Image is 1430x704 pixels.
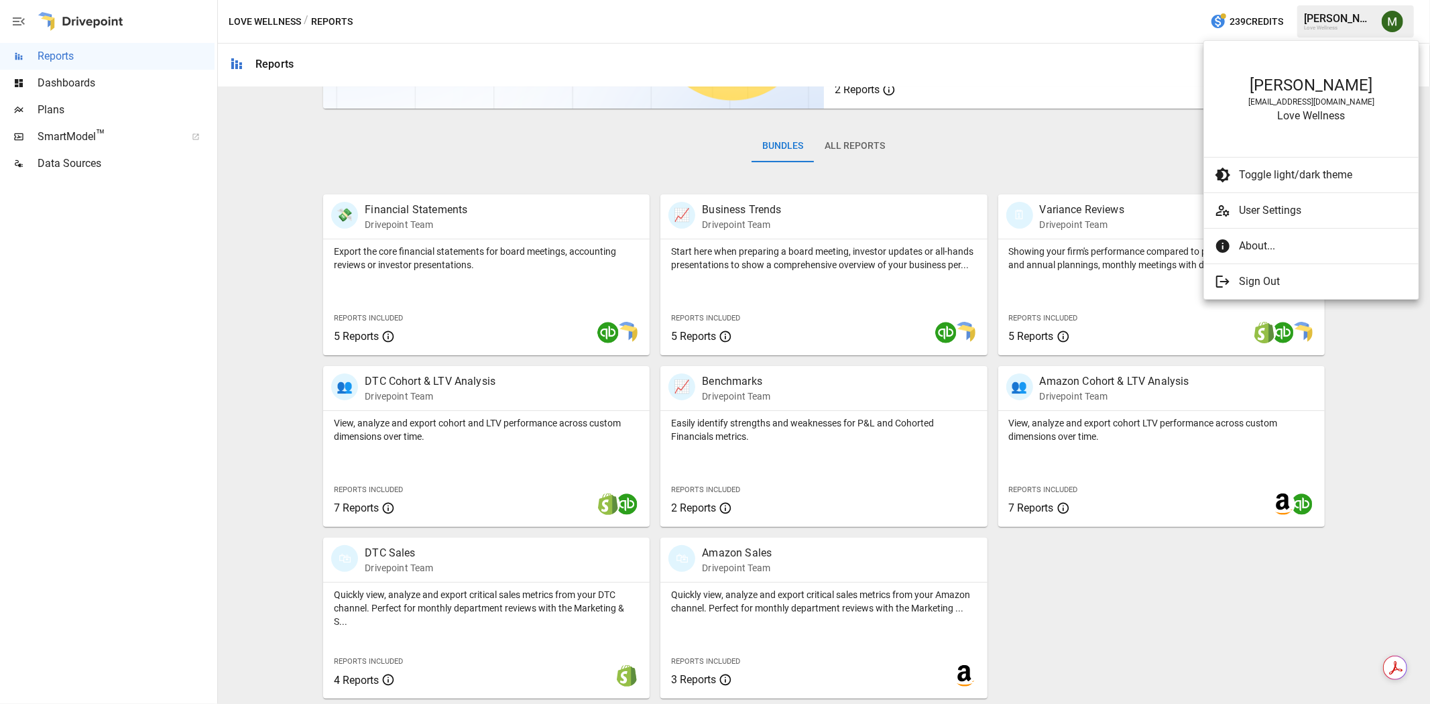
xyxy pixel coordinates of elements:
span: User Settings [1239,202,1408,219]
span: Sign Out [1239,274,1408,290]
div: [PERSON_NAME] [1217,76,1405,95]
div: [EMAIL_ADDRESS][DOMAIN_NAME] [1217,97,1405,107]
span: About... [1239,238,1408,254]
span: Toggle light/dark theme [1239,167,1408,183]
div: Love Wellness [1217,109,1405,122]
